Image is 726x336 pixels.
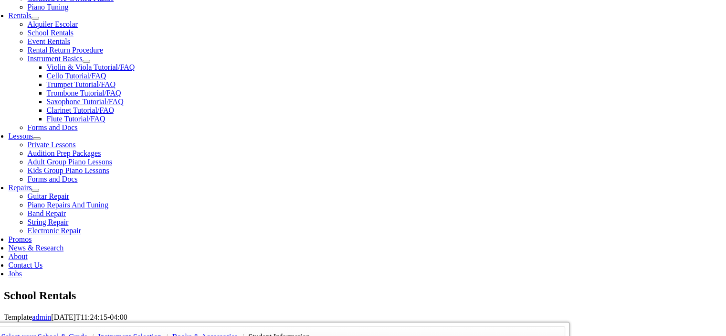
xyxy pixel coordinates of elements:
a: Alquiler Escolar [28,20,78,28]
a: Private Lessons [28,141,76,149]
a: Contact Us [9,261,43,269]
a: Trombone Tutorial/FAQ [47,89,121,97]
a: Guitar Repair [28,192,70,200]
a: About [9,252,28,260]
a: Cello Tutorial/FAQ [47,72,106,80]
input: Page [79,2,105,12]
button: Open submenu of Repairs [32,189,39,192]
a: Adult Group Piano Lessons [28,158,112,166]
span: of 2 [105,2,119,13]
span: [DATE]T11:24:15-04:00 [51,313,127,321]
a: Clarinet Tutorial/FAQ [47,106,115,114]
span: Template [4,313,32,321]
a: Saxophone Tutorial/FAQ [47,98,124,106]
a: Flute Tutorial/FAQ [47,115,105,123]
a: Forms and Docs [28,123,78,131]
a: Violin & Viola Tutorial/FAQ [47,63,135,71]
a: Band Repair [28,209,66,217]
a: Piano Repairs And Tuning [28,201,108,209]
a: Jobs [9,270,22,278]
a: Lessons [9,132,33,140]
button: Open submenu of Rentals [32,17,39,20]
a: School Rentals [28,29,74,37]
a: Audition Prep Packages [28,149,101,157]
a: News & Research [9,244,64,252]
a: Kids Group Piano Lessons [28,166,109,174]
a: Rentals [9,11,32,20]
a: Forms and Docs [28,175,78,183]
a: admin [32,313,51,321]
a: Rental Return Procedure [28,46,103,54]
a: Instrument Basics [28,54,83,63]
a: Repairs [9,184,32,192]
a: Event Rentals [28,37,70,45]
a: Trumpet Tutorial/FAQ [47,80,116,88]
a: Electronic Repair [28,227,81,235]
a: Piano Tuning [28,3,69,11]
a: Promos [9,235,32,243]
a: String Repair [28,218,69,226]
button: Open submenu of Instrument Basics [83,60,90,63]
select: Zoom [272,2,340,12]
button: Open submenu of Lessons [33,137,41,140]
